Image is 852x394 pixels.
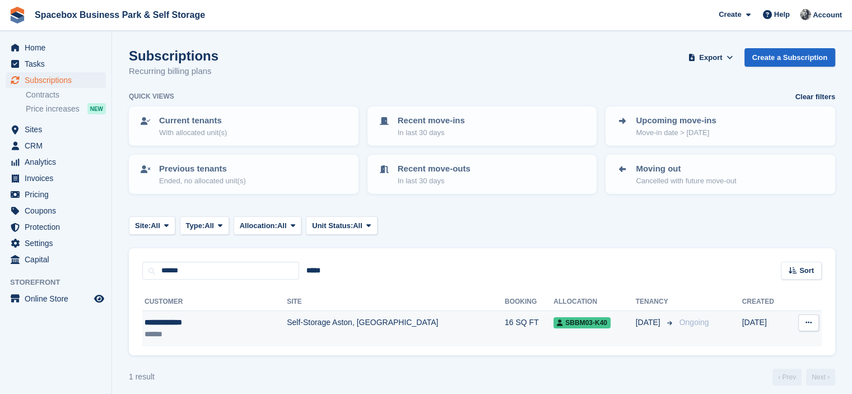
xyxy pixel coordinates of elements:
[25,219,92,235] span: Protection
[6,291,106,307] a: menu
[6,203,106,219] a: menu
[6,72,106,88] a: menu
[25,56,92,72] span: Tasks
[25,170,92,186] span: Invoices
[742,293,788,311] th: Created
[398,163,471,175] p: Recent move-outs
[6,219,106,235] a: menu
[636,293,675,311] th: Tenancy
[772,369,802,386] a: Previous
[129,371,155,383] div: 1 result
[135,220,151,231] span: Site:
[130,156,357,193] a: Previous tenants Ended, no allocated unit(s)
[398,175,471,187] p: In last 30 days
[25,203,92,219] span: Coupons
[774,9,790,20] span: Help
[6,154,106,170] a: menu
[607,156,834,193] a: Moving out Cancelled with future move-out
[25,187,92,202] span: Pricing
[813,10,842,21] span: Account
[699,52,722,63] span: Export
[25,154,92,170] span: Analytics
[553,317,611,328] span: SBBM03-K40
[10,277,111,288] span: Storefront
[607,108,834,145] a: Upcoming move-ins Move-in date > [DATE]
[6,252,106,267] a: menu
[186,220,205,231] span: Type:
[30,6,209,24] a: Spacebox Business Park & Self Storage
[636,114,716,127] p: Upcoming move-ins
[180,216,229,235] button: Type: All
[151,220,160,231] span: All
[129,91,174,101] h6: Quick views
[159,114,227,127] p: Current tenants
[679,318,709,327] span: Ongoing
[25,252,92,267] span: Capital
[6,187,106,202] a: menu
[6,138,106,154] a: menu
[795,91,835,103] a: Clear filters
[234,216,302,235] button: Allocation: All
[6,56,106,72] a: menu
[770,369,837,386] nav: Page
[129,216,175,235] button: Site: All
[159,127,227,138] p: With allocated unit(s)
[6,122,106,137] a: menu
[204,220,214,231] span: All
[277,220,287,231] span: All
[806,369,835,386] a: Next
[353,220,362,231] span: All
[505,293,553,311] th: Booking
[159,175,246,187] p: Ended, no allocated unit(s)
[744,48,835,67] a: Create a Subscription
[312,220,353,231] span: Unit Status:
[6,170,106,186] a: menu
[159,163,246,175] p: Previous tenants
[25,40,92,55] span: Home
[142,293,287,311] th: Customer
[686,48,735,67] button: Export
[9,7,26,24] img: stora-icon-8386f47178a22dfd0bd8f6a31ec36ba5ce8667c1dd55bd0f319d3a0aa187defe.svg
[87,103,106,114] div: NEW
[505,311,553,346] td: 16 SQ FT
[25,235,92,251] span: Settings
[25,138,92,154] span: CRM
[398,114,465,127] p: Recent move-ins
[26,90,106,100] a: Contracts
[553,293,635,311] th: Allocation
[742,311,788,346] td: [DATE]
[398,127,465,138] p: In last 30 days
[129,65,218,78] p: Recurring billing plans
[369,108,596,145] a: Recent move-ins In last 30 days
[636,317,663,328] span: [DATE]
[800,9,811,20] img: SUDIPTA VIRMANI
[26,103,106,115] a: Price increases NEW
[369,156,596,193] a: Recent move-outs In last 30 days
[6,40,106,55] a: menu
[130,108,357,145] a: Current tenants With allocated unit(s)
[636,127,716,138] p: Move-in date > [DATE]
[129,48,218,63] h1: Subscriptions
[240,220,277,231] span: Allocation:
[636,163,736,175] p: Moving out
[306,216,377,235] button: Unit Status: All
[25,122,92,137] span: Sites
[6,235,106,251] a: menu
[92,292,106,305] a: Preview store
[25,291,92,307] span: Online Store
[25,72,92,88] span: Subscriptions
[799,265,814,276] span: Sort
[719,9,741,20] span: Create
[287,311,505,346] td: Self-Storage Aston, [GEOGRAPHIC_DATA]
[287,293,505,311] th: Site
[26,104,80,114] span: Price increases
[636,175,736,187] p: Cancelled with future move-out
